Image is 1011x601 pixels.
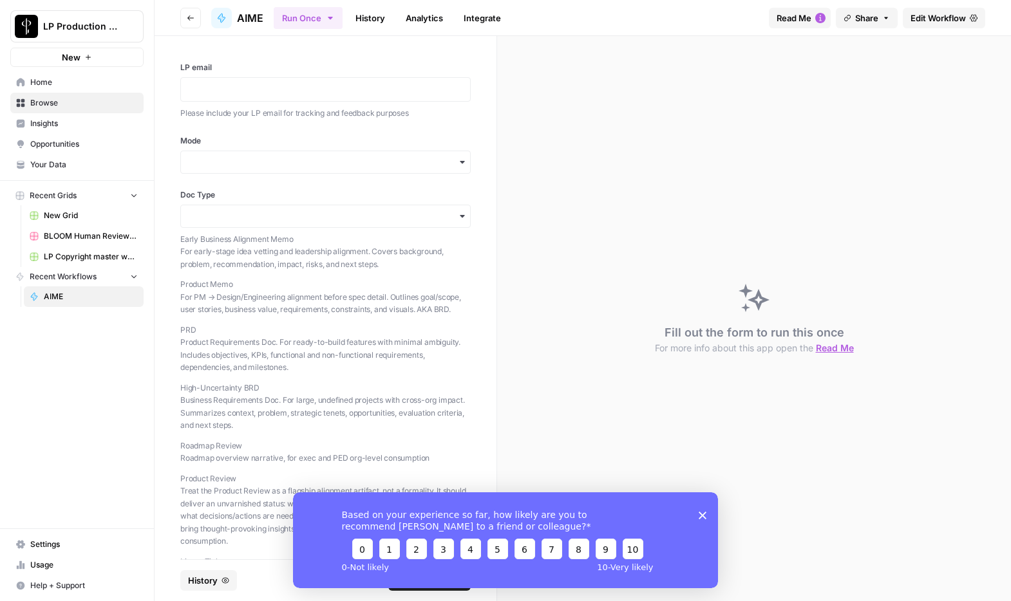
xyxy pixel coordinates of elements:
span: Usage [30,559,138,571]
span: Browse [30,97,138,109]
a: BLOOM Human Review (ver2) [24,226,144,246]
span: Your Data [30,159,138,171]
label: Doc Type [180,189,471,201]
span: LP Copyright master workflow Grid [44,251,138,263]
a: Usage [10,555,144,575]
p: Product Memo For PM → Design/Engineering alignment before spec detail. Outlines goal/scope, user ... [180,278,471,316]
span: New Grid [44,210,138,221]
span: AIME [237,10,263,26]
a: Edit Workflow [903,8,985,28]
span: History [188,574,218,587]
span: AIME [44,291,138,302]
button: For more info about this app open the Read Me [655,342,854,355]
p: Product Review Treat the Product Review as a flagship alignment artifact, not a formality. It sho... [180,472,471,548]
a: AIME [24,286,144,307]
a: LP Copyright master workflow Grid [24,246,144,267]
span: Opportunities [30,138,138,150]
button: New [10,48,144,67]
button: Help + Support [10,575,144,596]
span: Read Me [777,12,811,24]
a: New Grid [24,205,144,226]
p: Early Business Alignment Memo For early-stage idea vetting and leadership alignment. Covers backg... [180,233,471,271]
button: Workspace: LP Production Workloads [10,10,144,42]
button: Recent Grids [10,186,144,205]
a: History [348,8,393,28]
span: Recent Workflows [30,271,97,282]
p: PRD Product Requirements Doc. For ready-to-build features with minimal ambiguity. Includes object... [180,324,471,374]
div: Fill out the form to run this once [655,324,854,355]
p: Please include your LP email for tracking and feedback purposes [180,107,471,120]
a: Opportunities [10,134,144,154]
p: Roadmap Review Roadmap overview narrative, for exec and PED org-level consumption [180,439,471,465]
iframe: Survey from AirOps [293,492,718,588]
button: Share [836,8,898,28]
a: Integrate [456,8,509,28]
a: Home [10,72,144,93]
span: Share [855,12,878,24]
span: Recent Grids [30,190,77,201]
span: LP Production Workloads [43,20,121,33]
button: Read Me [769,8,831,28]
p: High-Uncertainty BRD Business Requirements Doc. For large, undefined projects with cross-org impa... [180,382,471,432]
span: BLOOM Human Review (ver2) [44,230,138,242]
span: Edit Workflow [911,12,966,24]
button: Recent Workflows [10,267,144,286]
button: Run Once [274,7,343,29]
p: Linear Tickets Bulk generation of Engineering, Design, and Analytics tickets [180,555,471,580]
label: Mode [180,135,471,147]
a: Settings [10,534,144,555]
span: New [62,51,80,64]
a: AIME [211,8,263,28]
a: Insights [10,113,144,134]
button: History [180,570,237,591]
label: LP email [180,62,471,73]
span: Read Me [816,342,854,353]
a: Analytics [398,8,451,28]
span: Home [30,77,138,88]
span: Help + Support [30,580,138,591]
span: Settings [30,539,138,550]
img: LP Production Workloads Logo [15,15,38,38]
span: Insights [30,118,138,129]
a: Your Data [10,154,144,175]
a: Browse [10,93,144,113]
